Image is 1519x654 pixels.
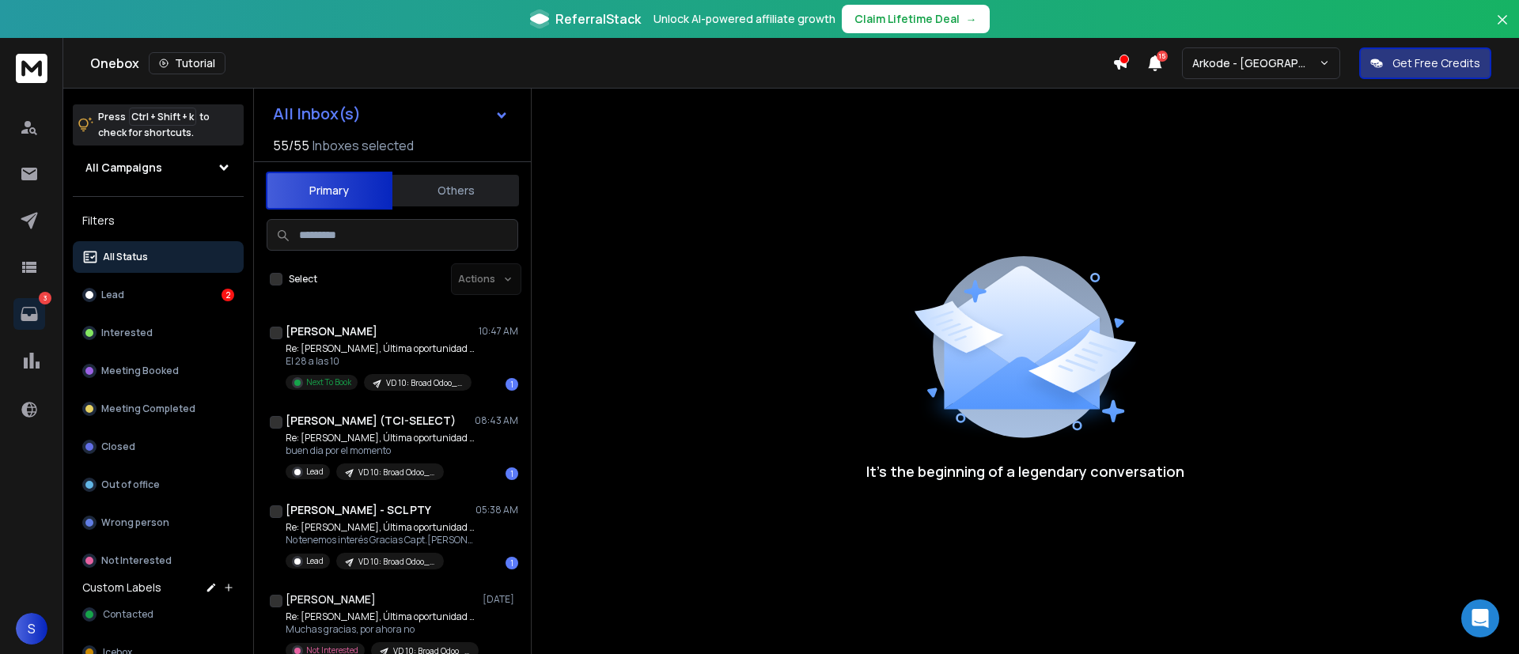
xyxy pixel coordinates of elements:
[73,545,244,577] button: Not Interested
[73,355,244,387] button: Meeting Booked
[73,210,244,232] h3: Filters
[90,52,1112,74] div: Onebox
[273,136,309,155] span: 55 / 55
[506,467,518,480] div: 1
[103,608,153,621] span: Contacted
[386,377,462,389] p: VD 10: Broad Odoo_Campaign - ARKODE
[392,173,519,208] button: Others
[286,413,456,429] h1: [PERSON_NAME] (TCI-SELECT)
[286,502,431,518] h1: [PERSON_NAME] - SCL PTY
[506,378,518,391] div: 1
[1157,51,1168,62] span: 15
[101,365,179,377] p: Meeting Booked
[39,292,51,304] p: 3
[358,467,434,478] p: VD 10: Broad Odoo_Campaign - ARKODE
[82,580,161,595] h3: Custom Labels
[306,555,324,567] p: Lead
[73,469,244,501] button: Out of office
[73,507,244,539] button: Wrong person
[286,355,475,368] p: El 28 a las 10
[1359,47,1491,79] button: Get Free Credits
[149,52,225,74] button: Tutorial
[306,376,351,388] p: Next To Book
[306,466,324,478] p: Lead
[101,516,169,529] p: Wrong person
[313,136,414,155] h3: Inboxes selected
[101,554,172,567] p: Not Interested
[16,613,47,645] button: S
[483,593,518,606] p: [DATE]
[286,444,475,457] p: buen dia por el momento
[842,5,990,33] button: Claim Lifetime Deal→
[98,109,210,141] p: Press to check for shortcuts.
[73,599,244,630] button: Contacted
[222,289,234,301] div: 2
[966,11,977,27] span: →
[475,414,518,427] p: 08:43 AM
[289,273,317,285] label: Select
[101,440,135,453] p: Closed
[286,521,475,534] p: Re: [PERSON_NAME], Última oportunidad para
[73,279,244,311] button: Lead2
[286,623,475,636] p: Muchas gracias, por ahora no
[85,160,162,176] h1: All Campaigns
[1492,9,1513,47] button: Close banner
[73,241,244,273] button: All Status
[479,325,518,338] p: 10:47 AM
[286,432,475,444] p: Re: [PERSON_NAME], Última oportunidad para
[266,172,392,210] button: Primary
[101,403,195,415] p: Meeting Completed
[1461,599,1499,637] div: Open Intercom Messenger
[101,289,124,301] p: Lead
[555,9,641,28] span: ReferralStack
[286,611,475,623] p: Re: [PERSON_NAME], Última oportunidad para
[1192,55,1319,71] p: Arkode - [GEOGRAPHIC_DATA]
[103,251,148,263] p: All Status
[101,478,160,491] p: Out of office
[73,393,244,425] button: Meeting Completed
[653,11,835,27] p: Unlock AI-powered affiliate growth
[101,327,153,339] p: Interested
[73,431,244,463] button: Closed
[260,98,521,130] button: All Inbox(s)
[866,460,1184,482] p: It’s the beginning of a legendary conversation
[13,298,45,330] a: 3
[358,556,434,568] p: VD 10: Broad Odoo_Campaign - ARKODE
[273,106,361,122] h1: All Inbox(s)
[475,504,518,516] p: 05:38 AM
[506,557,518,569] div: 1
[129,108,196,126] span: Ctrl + Shift + k
[73,317,244,349] button: Interested
[286,342,475,355] p: Re: [PERSON_NAME], Última oportunidad para
[286,534,475,546] p: No tenemos interés Gracias Capt.[PERSON_NAME] | Country Managing
[1392,55,1480,71] p: Get Free Credits
[286,592,376,607] h1: [PERSON_NAME]
[286,323,377,339] h1: [PERSON_NAME]
[73,152,244,183] button: All Campaigns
